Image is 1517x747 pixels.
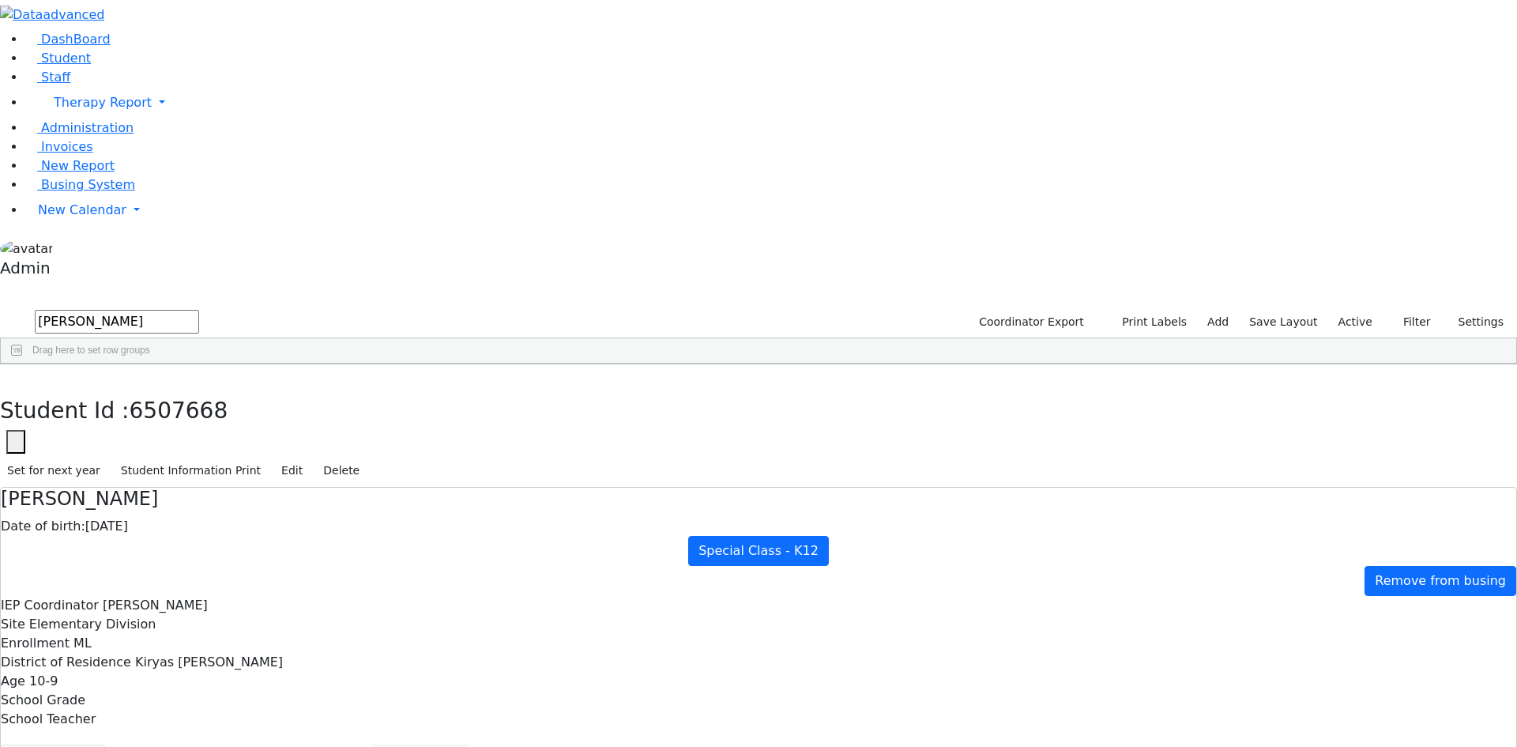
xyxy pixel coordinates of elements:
button: Print Labels [1104,310,1194,334]
h4: [PERSON_NAME] [1,488,1516,511]
button: Save Layout [1242,310,1324,334]
span: 6507668 [130,398,228,424]
input: Search [35,310,199,334]
label: Age [1,672,25,691]
span: Administration [41,120,134,135]
span: Kiryas [PERSON_NAME] [135,655,283,670]
span: New Calendar [38,202,126,217]
a: Remove from busing [1365,566,1516,596]
span: Remove from busing [1375,573,1506,588]
button: Student Information Print [114,458,268,483]
span: 10-9 [29,673,58,689]
span: Invoices [41,139,93,154]
label: School Teacher [1,710,96,729]
span: New Report [41,158,115,173]
a: Special Class - K12 [688,536,829,566]
label: Site [1,615,25,634]
span: ML [73,636,92,651]
label: Date of birth: [1,517,85,536]
span: DashBoard [41,32,111,47]
button: Filter [1383,310,1438,334]
a: DashBoard [25,32,111,47]
a: Invoices [25,139,93,154]
label: IEP Coordinator [1,596,99,615]
span: Busing System [41,177,135,192]
span: Staff [41,70,70,85]
span: [PERSON_NAME] [103,598,208,613]
label: School Grade [1,691,85,710]
span: Student [41,51,91,66]
a: Staff [25,70,70,85]
a: Add [1200,310,1236,334]
a: Student [25,51,91,66]
a: New Calendar [25,194,1517,226]
span: Elementary Division [29,617,156,632]
div: [DATE] [1,517,1516,536]
label: Active [1331,310,1380,334]
button: Edit [274,458,310,483]
button: Coordinator Export [969,310,1091,334]
a: Therapy Report [25,87,1517,119]
span: Therapy Report [54,95,152,110]
label: Enrollment [1,634,70,653]
a: Busing System [25,177,135,192]
a: Administration [25,120,134,135]
label: District of Residence [1,653,131,672]
span: Drag here to set row groups [32,345,150,356]
a: New Report [25,158,115,173]
button: Settings [1438,310,1511,334]
button: Delete [316,458,367,483]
